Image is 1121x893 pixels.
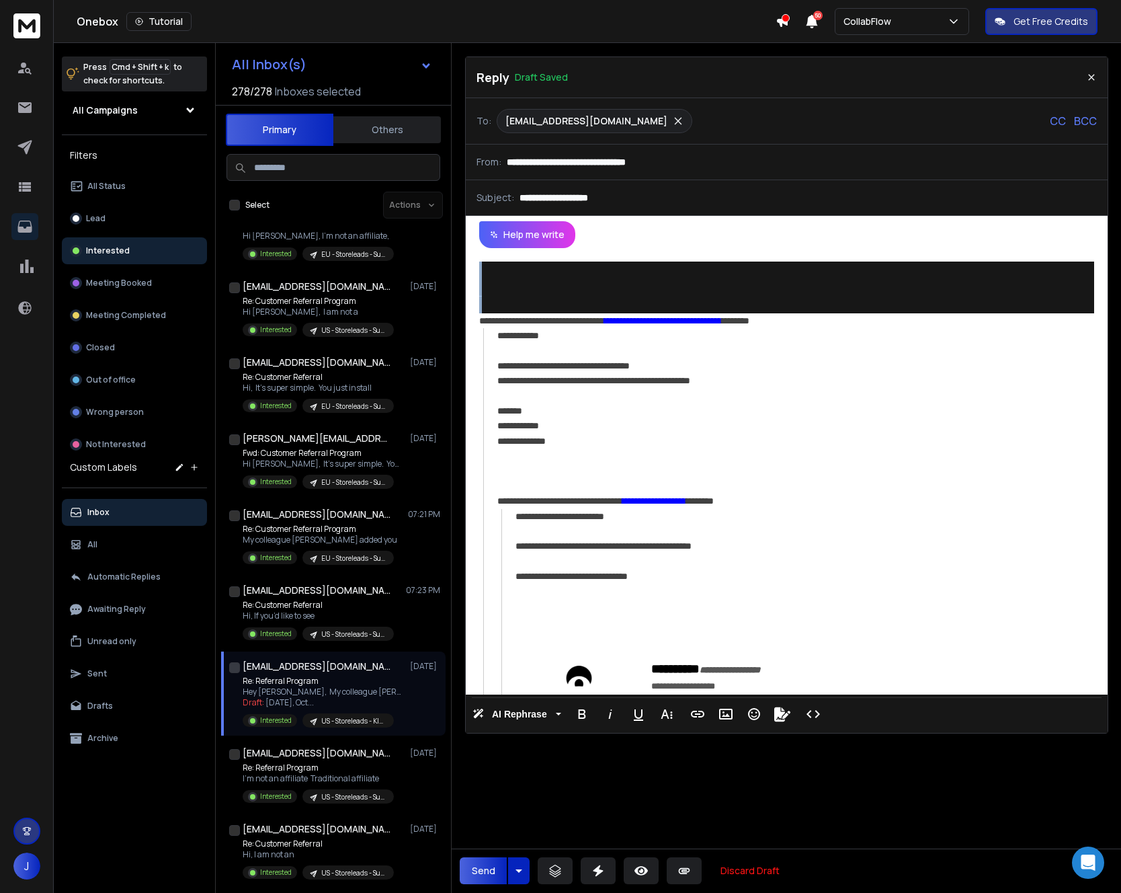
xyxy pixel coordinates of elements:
button: Drafts [62,693,207,720]
p: Interested [260,401,292,411]
span: 50 [813,11,823,20]
p: US - Storeleads - Support emails - CollabCenter [321,868,386,878]
span: 278 / 278 [232,83,272,100]
button: Lead [62,205,207,232]
button: Not Interested [62,431,207,458]
p: EU - Storeleads - Support emails - CollabCenter [321,553,386,564]
p: Draft Saved [515,71,568,84]
p: Hi [PERSON_NAME], I’m not an affiliate, [243,231,394,241]
button: More Text [654,701,679,728]
p: Interested [260,867,292,878]
h1: [EMAIL_ADDRESS][DOMAIN_NAME] [243,356,390,369]
p: Hi, If you’d like to see [243,611,394,621]
h1: All Campaigns [73,104,138,117]
button: Interested [62,237,207,264]
p: Interested [260,715,292,726]
h3: Inboxes selected [275,83,361,100]
p: 07:21 PM [408,509,440,520]
p: Meeting Booked [86,278,152,288]
p: To: [476,114,491,128]
p: [DATE] [410,281,440,292]
p: Unread only [87,636,136,647]
button: Bold (⌘B) [569,701,595,728]
button: Awaiting Reply [62,596,207,623]
p: [EMAIL_ADDRESS][DOMAIN_NAME] [505,114,667,128]
p: Lead [86,213,106,224]
p: US - Storeleads - Support emails - CollabCenter [321,325,386,336]
p: Interested [260,325,292,335]
p: Interested [86,245,130,256]
button: Closed [62,334,207,361]
p: All [87,539,97,550]
p: EU - Storeleads - Support emails - CollabCenter [321,249,386,260]
span: [DATE], Oct ... [265,697,314,708]
p: Drafts [87,701,113,711]
p: Meeting Completed [86,310,166,321]
h1: All Inbox(s) [232,58,306,71]
p: Hi [PERSON_NAME], I am not a [243,307,394,317]
button: Italic (⌘I) [597,701,623,728]
span: AI Rephrase [489,709,550,720]
p: Re: Referral Program [243,676,404,687]
button: Wrong person [62,399,207,426]
button: Underline (⌘U) [626,701,651,728]
p: Awaiting Reply [87,604,146,615]
label: Select [245,200,269,210]
button: Emoticons [741,701,767,728]
p: US - Storeleads - Support emails - CollabCenter [321,629,386,639]
button: Inbox [62,499,207,526]
h3: Filters [62,146,207,165]
p: US - Storeleads - Support emails - CollabCenter [321,792,386,802]
p: All Status [87,181,126,192]
button: All Inbox(s) [221,51,443,78]
button: All Campaigns [62,97,207,124]
p: Get Free Credits [1013,15,1088,28]
button: Primary [226,114,333,146]
p: [DATE] [410,661,440,672]
p: Wrong person [86,407,144,418]
p: Interested [260,629,292,639]
p: Closed [86,342,115,353]
h1: [EMAIL_ADDRESS][DOMAIN_NAME] [243,822,390,836]
button: Meeting Completed [62,302,207,329]
button: Insert Image (⌘P) [713,701,739,728]
p: Hi, I am not an [243,849,394,860]
p: I’m not an affiliate Traditional affiliate [243,773,394,784]
button: Insert Link (⌘K) [685,701,710,728]
span: Draft: [243,697,264,708]
p: 07:23 PM [406,585,440,596]
span: Cmd + Shift + k [110,59,171,75]
h1: [EMAIL_ADDRESS][DOMAIN_NAME] [243,660,390,673]
p: From: [476,155,501,169]
button: Discard Draft [710,857,790,884]
p: [DATE] [410,433,440,444]
p: Sent [87,668,107,679]
h1: [PERSON_NAME][EMAIL_ADDRESS][DOMAIN_NAME] [243,432,390,445]
p: EU - Storeleads - Support emails - CollabCenter [321,401,386,412]
p: Not Interested [86,439,146,450]
p: Archive [87,733,118,744]
p: Inbox [87,507,110,518]
p: Interested [260,553,292,563]
p: Press to check for shortcuts. [83,61,182,87]
p: [DATE] [410,824,440,834]
p: BCC [1074,113,1097,129]
button: Meeting Booked [62,270,207,297]
button: Send [460,857,507,884]
p: Reply [476,68,509,87]
p: Interested [260,249,292,259]
h3: Custom Labels [70,461,137,474]
p: Hey [PERSON_NAME], My colleague [PERSON_NAME] added [243,687,404,697]
p: Out of office [86,375,136,385]
button: Tutorial [126,12,192,31]
button: All Status [62,173,207,200]
p: [DATE] [410,357,440,368]
button: Archive [62,725,207,752]
p: US - Storeleads - Klaviyo - Support emails [321,716,386,726]
button: Help me write [479,221,575,248]
span: J [13,853,40,880]
p: Interested [260,477,292,487]
p: Hi, It’s super simple. You just install [243,383,394,393]
button: Automatic Replies [62,564,207,590]
button: AI Rephrase [470,701,564,728]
